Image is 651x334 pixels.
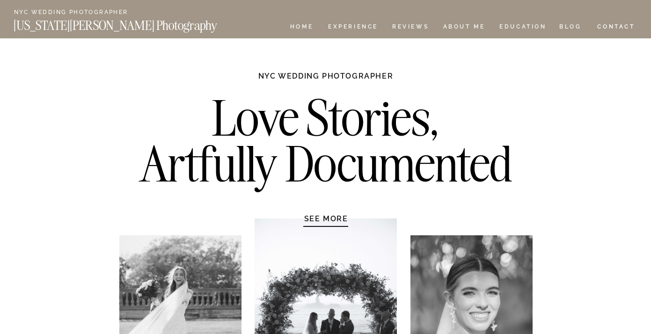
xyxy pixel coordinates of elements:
a: Experience [328,24,377,32]
h2: Love Stories, Artfully Documented [130,95,522,193]
a: [US_STATE][PERSON_NAME] Photography [14,19,249,27]
h1: NYC WEDDING PHOTOGRAPHER [238,71,414,90]
a: NYC Wedding Photographer [14,9,155,16]
a: CONTACT [597,22,636,32]
a: HOME [288,24,315,32]
a: SEE MORE [282,214,371,223]
a: ABOUT ME [443,24,485,32]
a: BLOG [559,24,582,32]
a: EDUCATION [498,24,548,32]
a: REVIEWS [392,24,427,32]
